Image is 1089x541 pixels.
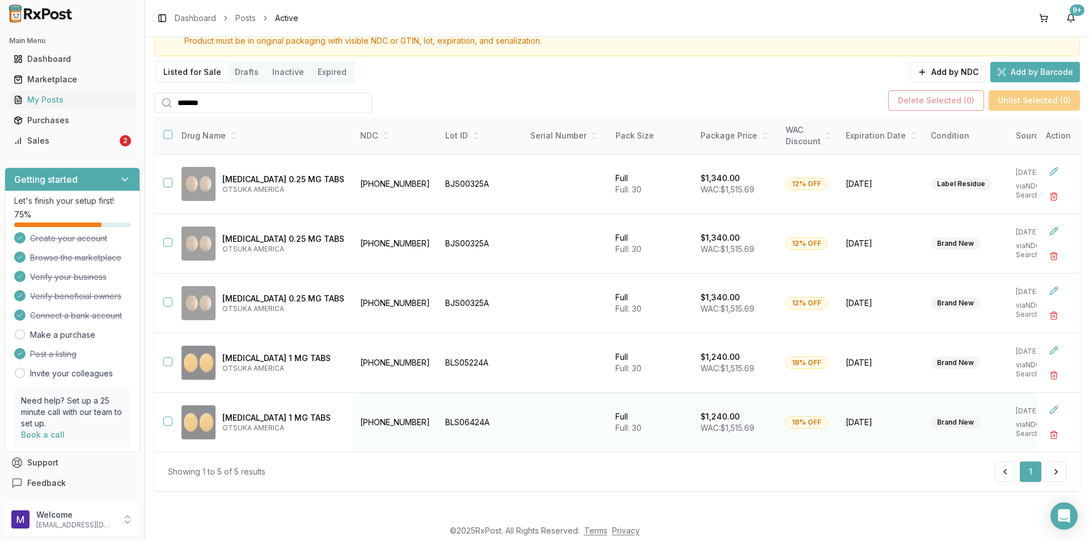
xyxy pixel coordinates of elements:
[184,35,1070,47] div: Product must be in original packaging with visible NDC or GTIN, lot, expiration, and serialization.
[1070,5,1084,16] div: 9+
[1044,305,1064,326] button: Delete
[30,252,121,263] span: Browse the marketplace
[275,12,298,24] span: Active
[846,130,917,141] div: Expiration Date
[353,154,438,214] td: [PHONE_NUMBER]
[1050,502,1078,530] div: Open Intercom Messenger
[910,62,986,82] button: Add by NDC
[1037,118,1080,154] th: Action
[1016,182,1059,200] p: via NDC Search
[786,357,828,369] div: 18% OFF
[5,91,140,109] button: My Posts
[786,124,832,147] div: WAC Discount
[30,291,121,302] span: Verify beneficial owners
[5,452,140,473] button: Support
[157,63,228,81] button: Listed for Sale
[175,12,216,24] a: Dashboard
[222,233,344,245] p: [MEDICAL_DATA] 0.25 MG TABS
[1016,360,1059,379] p: via NDC Search
[786,237,828,250] div: 12% OFF
[931,297,980,309] div: Brand New
[700,363,754,373] span: WAC: $1,515.69
[1044,400,1064,420] button: Edit
[5,50,140,68] button: Dashboard
[615,363,641,373] span: Full: 30
[700,184,754,194] span: WAC: $1,515.69
[786,416,828,429] div: 18% OFF
[181,346,216,380] img: Rexulti 1 MG TABS
[846,238,917,249] span: [DATE]
[175,12,298,24] nav: breadcrumb
[14,94,131,106] div: My Posts
[311,63,353,81] button: Expired
[5,111,140,129] button: Purchases
[30,349,77,360] span: Post a listing
[615,304,641,313] span: Full: 30
[222,185,344,194] p: OTSUKA AMERICA
[120,135,131,146] div: 2
[9,90,136,110] a: My Posts
[30,271,107,283] span: Verify your business
[1016,287,1059,296] p: [DATE]
[235,12,256,24] a: Posts
[438,154,524,214] td: BJS00325A
[30,310,122,321] span: Connect a bank account
[1044,340,1064,360] button: Edit
[1062,9,1080,27] button: 9+
[445,130,517,141] div: Lot ID
[700,423,754,433] span: WAC: $1,515.69
[700,130,772,141] div: Package Price
[5,473,140,493] button: Feedback
[353,274,438,333] td: [PHONE_NUMBER]
[1044,221,1064,241] button: Edit
[30,329,95,341] a: Make a purchase
[9,49,136,69] a: Dashboard
[14,173,78,186] h3: Getting started
[1016,130,1059,141] div: Source
[353,333,438,393] td: [PHONE_NUMBER]
[530,130,602,141] div: Serial Number
[615,184,641,194] span: Full: 30
[36,509,115,521] p: Welcome
[924,118,1009,154] th: Condition
[1044,425,1064,445] button: Delete
[228,63,265,81] button: Drafts
[700,244,754,254] span: WAC: $1,515.69
[222,245,344,254] p: OTSUKA AMERICA
[700,292,740,303] p: $1,340.00
[609,118,694,154] th: Pack Size
[609,333,694,393] td: Full
[222,364,344,373] p: OTSUKA AMERICA
[14,209,31,220] span: 75 %
[30,233,107,244] span: Create your account
[9,110,136,131] a: Purchases
[353,393,438,452] td: [PHONE_NUMBER]
[1044,280,1064,301] button: Edit
[438,333,524,393] td: BLS05224A
[11,510,29,529] img: User avatar
[846,178,917,190] span: [DATE]
[222,412,344,423] p: [MEDICAL_DATA] 1 MG TABS
[700,411,740,422] p: $1,240.00
[14,74,131,85] div: Marketplace
[9,36,136,45] h2: Main Menu
[609,393,694,452] td: Full
[1016,168,1059,177] p: [DATE]
[584,526,607,535] a: Terms
[30,368,113,379] a: Invite your colleagues
[222,293,344,304] p: [MEDICAL_DATA] 0.25 MG TABS
[846,417,917,428] span: [DATE]
[360,130,432,141] div: NDC
[168,466,265,477] div: Showing 1 to 5 of 5 results
[5,70,140,89] button: Marketplace
[14,53,131,65] div: Dashboard
[786,297,828,309] div: 12% OFF
[5,5,77,23] img: RxPost Logo
[990,62,1080,82] button: Add by Barcode
[700,351,740,363] p: $1,240.00
[222,304,344,313] p: OTSUKA AMERICA
[181,227,216,261] img: Rexulti 0.25 MG TABS
[700,173,740,184] p: $1,340.00
[353,214,438,274] td: [PHONE_NUMBER]
[931,416,980,429] div: Brand New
